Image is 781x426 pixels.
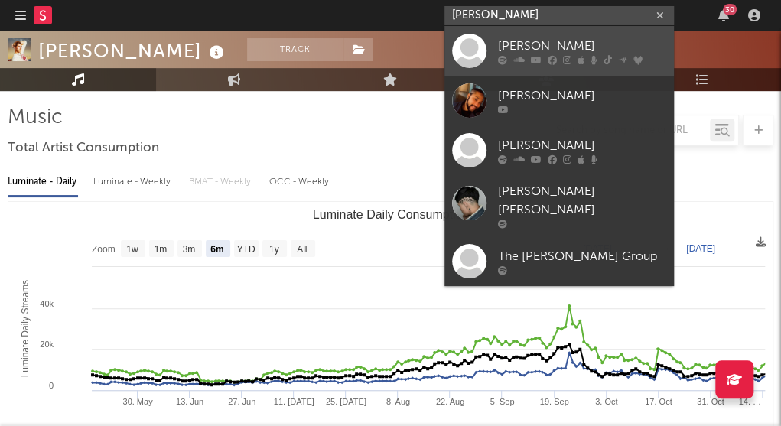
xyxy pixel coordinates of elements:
[183,244,196,255] text: 3m
[723,4,737,15] div: 30
[38,38,228,63] div: [PERSON_NAME]
[686,243,715,254] text: [DATE]
[297,244,307,255] text: All
[210,244,223,255] text: 6m
[40,299,54,308] text: 40k
[498,37,666,55] div: [PERSON_NAME]
[49,381,54,390] text: 0
[176,397,203,406] text: 13. Jun
[498,136,666,154] div: [PERSON_NAME]
[313,208,470,221] text: Luminate Daily Consumption
[738,397,760,406] text: 14. …
[645,397,672,406] text: 17. Oct
[40,340,54,349] text: 20k
[8,109,63,127] span: Music
[718,9,729,21] button: 30
[269,244,279,255] text: 1y
[436,397,464,406] text: 22. Aug
[498,247,666,265] div: The [PERSON_NAME] Group
[228,397,255,406] text: 27. Jun
[444,6,674,25] input: Search for artists
[498,183,666,220] div: [PERSON_NAME] [PERSON_NAME]
[498,86,666,105] div: [PERSON_NAME]
[92,244,116,255] text: Zoom
[93,169,174,195] div: Luminate - Weekly
[155,244,168,255] text: 1m
[444,175,674,236] a: [PERSON_NAME] [PERSON_NAME]
[269,169,330,195] div: OCC - Weekly
[697,397,724,406] text: 31. Oct
[247,38,343,61] button: Track
[8,169,78,195] div: Luminate - Daily
[444,125,674,175] a: [PERSON_NAME]
[490,397,515,406] text: 5. Sep
[274,397,314,406] text: 11. [DATE]
[444,236,674,286] a: The [PERSON_NAME] Group
[444,26,674,76] a: [PERSON_NAME]
[126,244,138,255] text: 1w
[122,397,153,406] text: 30. May
[540,397,569,406] text: 19. Sep
[444,76,674,125] a: [PERSON_NAME]
[595,397,617,406] text: 3. Oct
[20,280,31,377] text: Luminate Daily Streams
[8,139,159,158] span: Total Artist Consumption
[386,397,410,406] text: 8. Aug
[326,397,366,406] text: 25. [DATE]
[237,244,255,255] text: YTD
